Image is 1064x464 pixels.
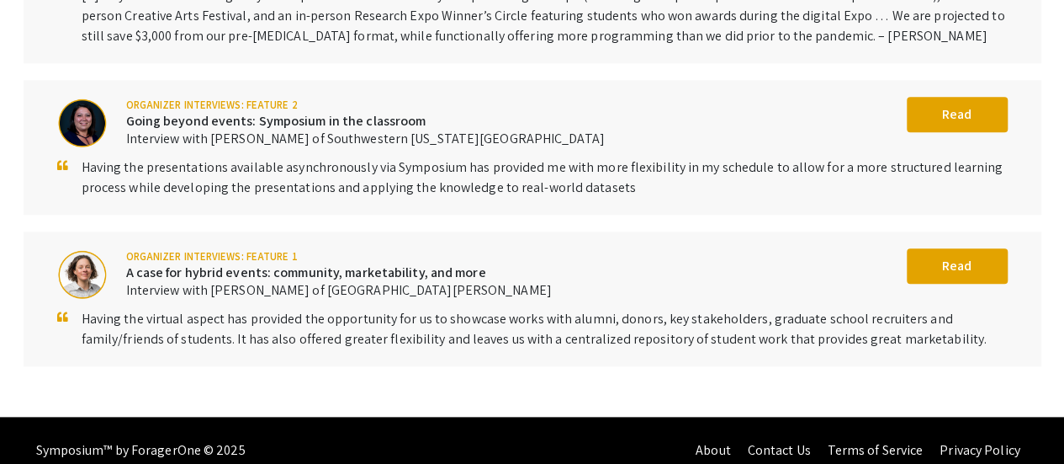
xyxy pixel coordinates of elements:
[696,441,731,459] a: About
[57,248,109,301] img: A case for hybrid events: community, marketability, and more
[907,97,1008,132] button: Read
[82,309,1008,349] div: Having the virtual aspect has provided the opportunity for us to showcase works with alumni, dono...
[747,441,810,459] a: Contact Us
[907,248,1008,284] button: Read
[126,97,605,113] div: Organizer interviews: Feature 2
[940,441,1019,459] a: Privacy Policy
[827,441,923,459] a: Terms of Service
[126,248,552,264] div: Organizer interviews: Feature 1
[57,97,109,149] img: Going beyond events: Symposium in the classroom
[126,264,552,280] h6: A case for hybrid events: community, marketability, and more
[126,129,605,149] div: Interview with [PERSON_NAME] of Southwestern [US_STATE][GEOGRAPHIC_DATA]
[82,157,1008,198] div: Having the presentations available asynchronously via Symposium has provided me with more flexibi...
[126,113,605,129] h6: Going beyond events: Symposium in the classroom
[126,280,552,301] div: Interview with [PERSON_NAME] of [GEOGRAPHIC_DATA][PERSON_NAME]
[13,388,71,451] iframe: Chat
